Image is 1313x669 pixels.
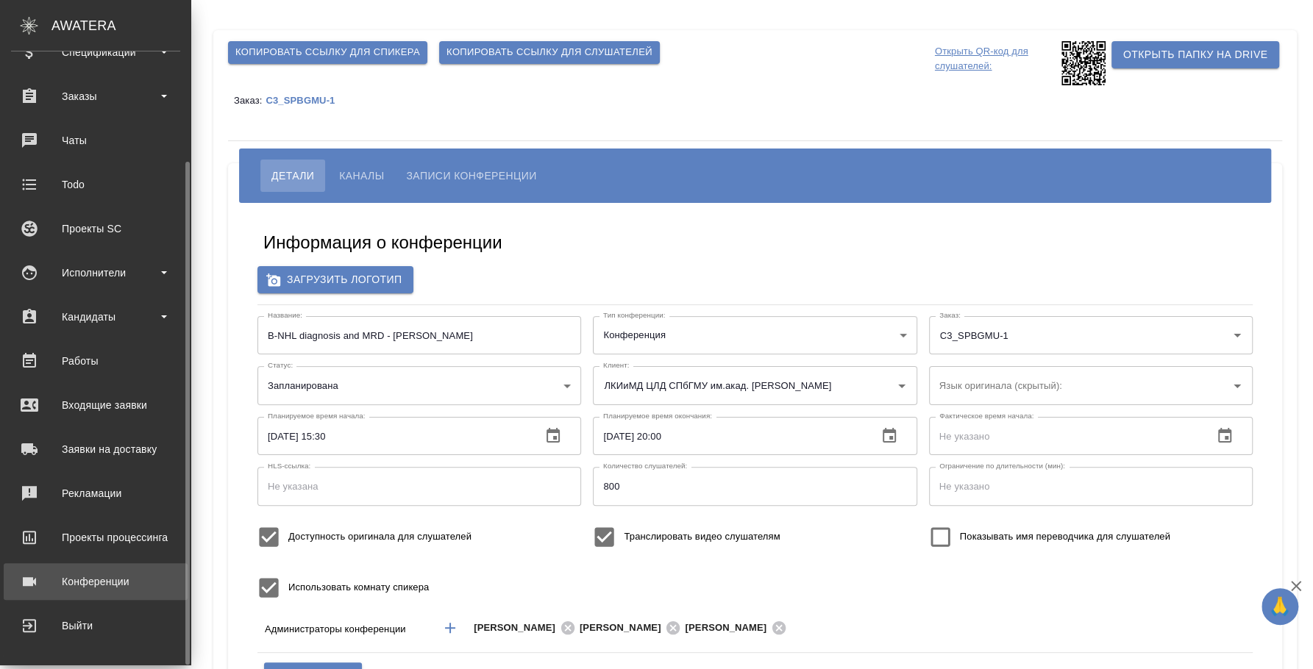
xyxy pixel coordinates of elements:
a: Заявки на доставку [4,431,188,468]
div: Заявки на доставку [11,438,180,460]
a: Работы [4,343,188,379]
button: Open [1156,626,1159,629]
div: Запланирована [257,366,581,404]
div: [PERSON_NAME] [685,619,791,637]
input: Не указан [257,316,581,354]
p: Открыть QR-код для слушателей: [935,41,1058,85]
label: Загрузить логотип [257,266,413,293]
div: Проекты SC [11,218,180,240]
input: Не указано [593,417,865,455]
a: Конференции [4,563,188,600]
button: 🙏 [1262,588,1298,625]
div: Todo [11,173,180,196]
input: Не указано [929,417,1201,455]
span: Записи конференции [406,167,536,185]
div: Чаты [11,129,180,151]
div: Рекламации [11,482,180,504]
a: Рекламации [4,475,188,512]
div: [PERSON_NAME] [474,619,580,637]
a: C3_SPBGMU-1 [266,94,346,106]
button: Открыть папку на Drive [1111,41,1279,68]
a: Чаты [4,122,188,159]
p: Администраторы конференции [265,622,428,637]
span: Загрузить логотип [269,271,402,289]
div: Входящие заявки [11,394,180,416]
span: Детали [271,167,314,185]
div: Исполнители [11,262,180,284]
button: Копировать ссылку для слушателей [439,41,660,64]
div: Конференции [11,570,180,593]
span: Каналы [339,167,384,185]
div: Конференция [593,316,917,354]
span: Транслировать видео слушателям [624,529,780,544]
span: Открыть папку на Drive [1123,46,1267,64]
span: Копировать ссылку для слушателей [446,44,652,61]
span: Доступность оригинала для слушателей [288,529,472,544]
a: Выйти [4,607,188,644]
button: Копировать ссылку для спикера [228,41,427,64]
span: [PERSON_NAME] [474,620,564,635]
div: Спецификации [11,41,180,63]
button: Open [1227,325,1248,346]
a: Todo [4,166,188,203]
span: Использовать комнату спикера [288,580,429,595]
div: Проекты процессинга [11,526,180,548]
div: AWATERA [51,11,191,40]
span: Показывать имя переводчика для слушателей [960,529,1170,544]
div: [PERSON_NAME] [580,619,686,637]
p: Заказ: [234,95,266,106]
span: [PERSON_NAME] [685,620,775,635]
a: Входящие заявки [4,387,188,423]
span: Копировать ссылку для спикера [235,44,420,61]
div: Выйти [11,615,180,637]
input: Не указано [593,467,917,505]
a: Проекты процессинга [4,519,188,556]
div: Заказы [11,85,180,107]
button: Open [1227,376,1248,396]
span: 🙏 [1267,591,1292,622]
button: Open [892,376,912,396]
input: Не указана [257,467,581,505]
input: Не указано [929,467,1253,505]
span: [PERSON_NAME] [580,620,670,635]
div: Кандидаты [11,306,180,328]
div: Работы [11,350,180,372]
p: C3_SPBGMU-1 [266,95,346,106]
input: Не указано [257,417,530,455]
a: Проекты SC [4,210,188,247]
button: Добавить менеджера [433,610,468,645]
h5: Информация о конференции [263,231,502,254]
